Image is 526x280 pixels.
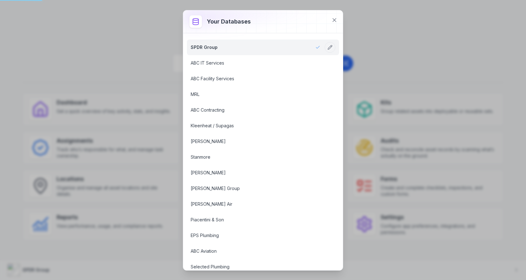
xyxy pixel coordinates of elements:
a: EPS Plumbing [191,232,320,239]
a: Piacentini & Son [191,217,320,223]
a: [PERSON_NAME] [191,138,320,145]
a: [PERSON_NAME] [191,170,320,176]
a: ABC IT Services [191,60,320,66]
a: Selected Plumbing [191,264,320,270]
a: ABC Facility Services [191,76,320,82]
a: [PERSON_NAME] Group [191,185,320,192]
a: Kleenheat / Supagas [191,123,320,129]
a: ABC Contracting [191,107,320,113]
a: ABC Aviation [191,248,320,254]
h3: Your databases [207,17,251,26]
a: MRL [191,91,320,98]
a: Stanmore [191,154,320,160]
a: [PERSON_NAME] Air [191,201,320,207]
a: SPDR Group [191,44,320,50]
